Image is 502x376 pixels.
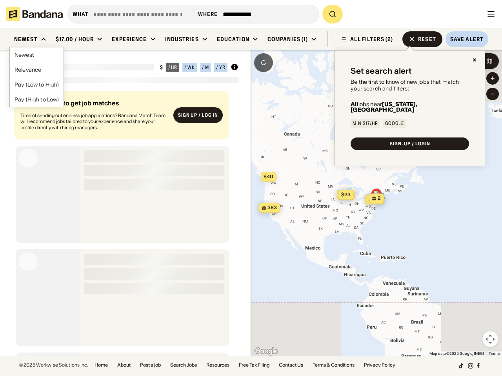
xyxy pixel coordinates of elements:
div: / m [202,65,209,70]
div: Newest [14,36,38,43]
div: © 2025 Workwise Solutions Inc. [19,363,88,367]
div: $17.00 / hour [56,36,94,43]
span: Map data ©2025 Google, INEGI [429,351,484,356]
a: Home [95,363,108,367]
img: Google [253,346,279,356]
a: Open this area in Google Maps (opens a new window) [253,346,279,356]
span: 2 [378,195,381,202]
a: About [117,363,131,367]
div: Be the first to know of new jobs that match your search and filters: [351,79,469,92]
div: Set search alert [351,66,412,76]
b: All [351,101,358,108]
div: Pay (High to Low) [15,97,59,102]
div: Sign up / Log in [178,112,218,118]
div: Reset [418,36,436,42]
div: grid [13,88,238,356]
div: Companies (1) [267,36,308,43]
div: / hr [168,65,178,70]
div: SIGN-UP / LOGIN [390,141,430,146]
a: Privacy Policy [364,363,395,367]
div: Industries [165,36,199,43]
button: Map camera controls [482,331,498,347]
div: ALL FILTERS (2) [350,36,393,42]
a: Free Tax Filing [239,363,269,367]
span: 383 [267,204,277,211]
span: $23 [341,192,351,197]
a: Search Jobs [170,363,197,367]
div: Save Alert [450,36,484,43]
a: Contact Us [279,363,303,367]
div: what [73,11,89,18]
div: Education [217,36,249,43]
a: Post a job [140,363,161,367]
div: Pay (Low to High) [15,82,59,87]
img: Bandana logotype [6,7,63,21]
a: Resources [206,363,229,367]
div: Where [198,11,218,18]
div: Min $17/hr [353,121,378,126]
div: / yr [216,65,226,70]
div: jobs near [351,101,469,112]
div: Experience [112,36,147,43]
div: / wk [184,65,195,70]
div: $ [160,64,163,70]
b: [US_STATE], [GEOGRAPHIC_DATA] [351,101,417,113]
a: Terms & Conditions [313,363,355,367]
div: Google [385,121,404,126]
div: Newest [15,52,59,58]
span: $40 [264,174,273,179]
div: Sign up/log in to get job matches [20,100,167,112]
div: Tired of sending out endless job applications? Bandana Match Team will recommend jobs tailored to... [20,112,167,131]
div: Relevance [15,67,59,72]
a: Terms (opens in new tab) [489,351,500,356]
